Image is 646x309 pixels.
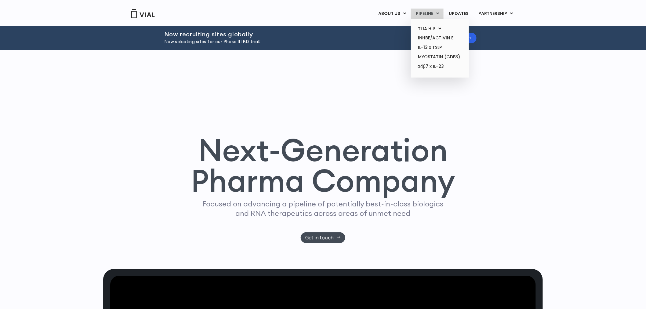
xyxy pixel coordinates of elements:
[200,199,446,218] p: Focused on advancing a pipeline of potentially best-in-class biologics and RNA therapeutics acros...
[413,24,466,34] a: TL1A HLEMenu Toggle
[411,9,444,19] a: PIPELINEMenu Toggle
[164,38,416,45] p: Now selecting sites for our Phase II IBD trial!
[164,31,416,38] h2: Now recruiting sites globally
[306,235,334,240] span: Get in touch
[474,9,518,19] a: PARTNERSHIPMenu Toggle
[191,135,455,196] h1: Next-Generation Pharma Company
[413,52,466,62] a: MYOSTATIN (GDF8)
[413,62,466,71] a: α4β7 x IL-23
[373,9,411,19] a: ABOUT USMenu Toggle
[131,9,155,18] img: Vial Logo
[301,232,346,243] a: Get in touch
[444,9,473,19] a: UPDATES
[413,33,466,43] a: INHBE/ACTIVIN E
[413,43,466,52] a: IL-13 x TSLP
